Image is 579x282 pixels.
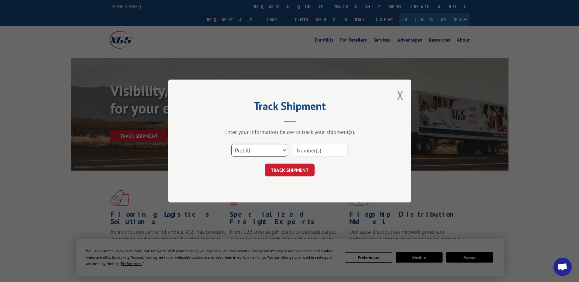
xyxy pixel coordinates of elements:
[292,144,348,157] input: Number(s)
[397,87,404,103] button: Close modal
[198,102,381,113] h2: Track Shipment
[198,128,381,135] div: Enter your information below to track your shipment(s).
[265,164,315,176] button: TRACK SHIPMENT
[553,258,572,276] a: Open chat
